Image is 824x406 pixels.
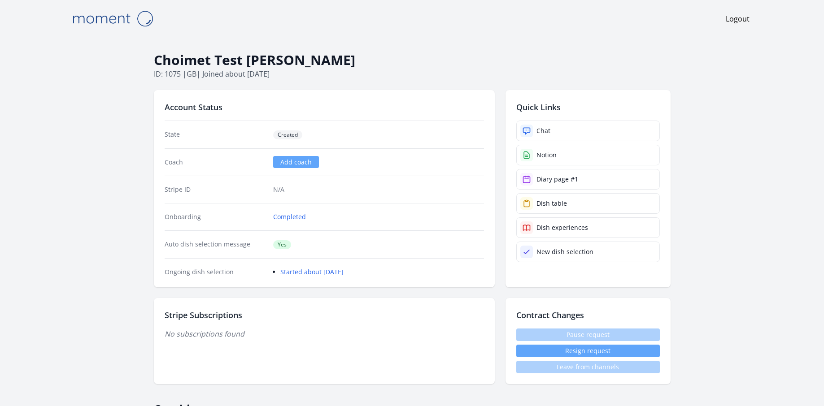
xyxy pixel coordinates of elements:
span: Yes [273,240,291,249]
a: Add coach [273,156,319,168]
div: Dish experiences [536,223,588,232]
div: New dish selection [536,247,593,256]
dt: Auto dish selection message [165,240,266,249]
h2: Stripe Subscriptions [165,309,484,321]
a: Dish table [516,193,660,214]
dt: Onboarding [165,212,266,221]
dt: Coach [165,158,266,167]
button: Resign request [516,345,660,357]
h1: Choimet Test [PERSON_NAME] [154,52,671,69]
a: Notion [516,145,660,165]
a: Completed [273,212,306,221]
img: Moment [68,7,157,30]
a: Diary page #1 [516,169,660,190]
span: Pause request [516,328,660,341]
a: Started about [DATE] [280,268,344,276]
div: Notion [536,151,557,160]
p: ID: 1075 | | Joined about [DATE] [154,69,671,79]
h2: Quick Links [516,101,660,113]
div: Diary page #1 [536,175,578,184]
dt: State [165,130,266,139]
a: Dish experiences [516,217,660,238]
h2: Contract Changes [516,309,660,321]
a: Logout [726,13,750,24]
p: No subscriptions found [165,328,484,339]
a: Chat [516,121,660,141]
span: gb [187,69,196,79]
div: Dish table [536,199,567,208]
span: Leave from channels [516,361,660,373]
a: New dish selection [516,242,660,262]
div: Chat [536,126,550,135]
p: N/A [273,185,484,194]
dt: Ongoing dish selection [165,268,266,276]
h2: Account Status [165,101,484,113]
dt: Stripe ID [165,185,266,194]
span: Created [273,130,302,139]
